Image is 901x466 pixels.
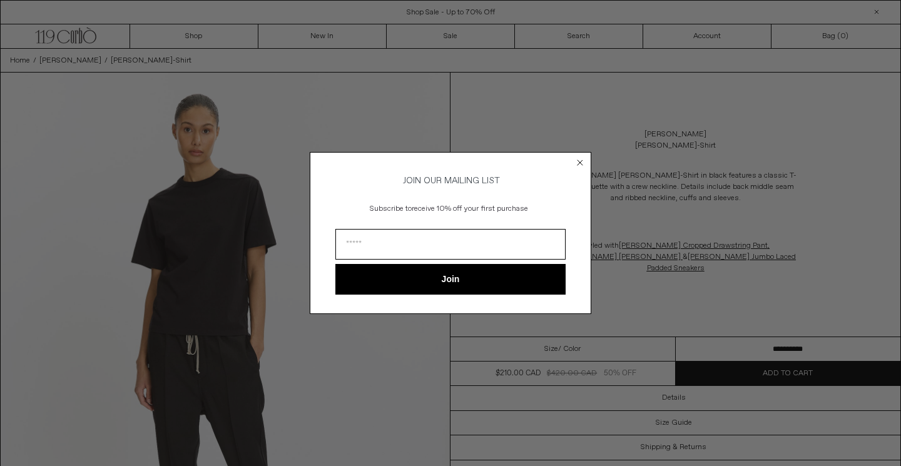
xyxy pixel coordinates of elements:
[401,175,500,186] span: JOIN OUR MAILING LIST
[335,229,566,260] input: Email
[335,264,566,295] button: Join
[412,204,528,214] span: receive 10% off your first purchase
[370,204,412,214] span: Subscribe to
[574,156,586,169] button: Close dialog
